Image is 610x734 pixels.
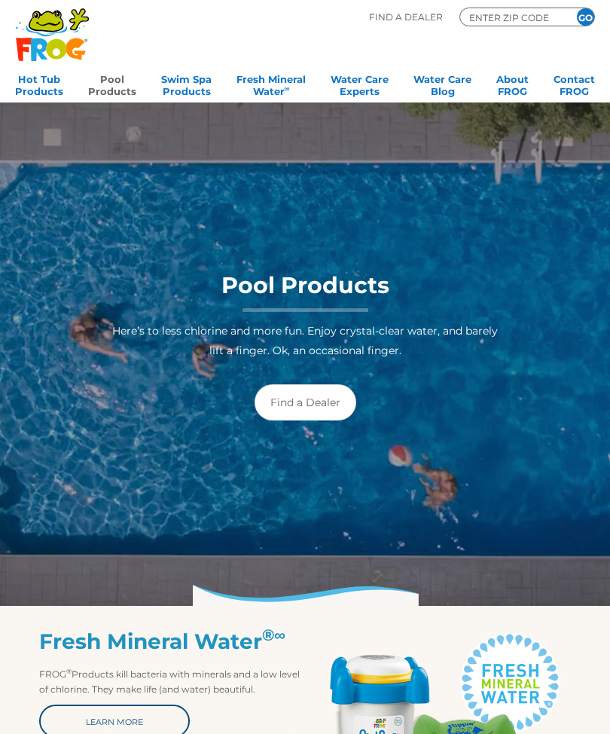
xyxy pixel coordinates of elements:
p: Find A Dealer [369,8,443,26]
a: Water CareExperts [331,69,389,99]
p: FROG Products kill bacteria with minerals and a low level of chlorine. They make life (and water)... [39,667,305,697]
a: Swim SpaProducts [161,69,212,99]
sup: ® [262,625,274,644]
a: Water CareBlog [413,69,471,99]
h1: Pool Products [112,273,498,312]
a: ContactFROG [554,69,595,99]
a: PoolProducts [88,69,136,99]
sup: ∞ [274,625,285,644]
h2: Fresh Mineral Water [39,629,305,654]
a: Find a Dealer [255,384,356,421]
a: AboutFROG [496,69,529,99]
input: GO [577,8,594,26]
a: Fresh MineralWater∞ [236,69,306,99]
a: Hot TubProducts [15,69,63,99]
sup: ® [66,667,72,675]
p: Here’s to less chlorine and more fun. Enjoy crystal-clear water, and barely lift a finger. Ok, an... [112,321,498,360]
sup: ∞ [285,84,290,93]
input: Zip Code Form [468,11,558,24]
